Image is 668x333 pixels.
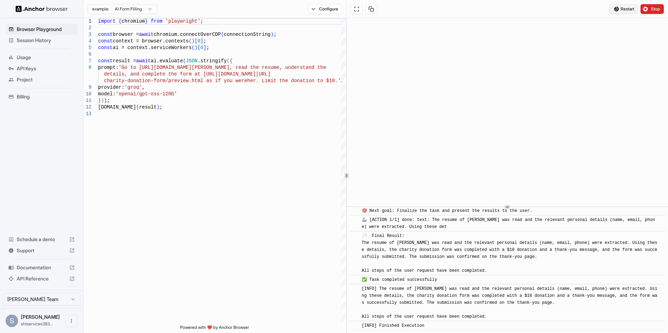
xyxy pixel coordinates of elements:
span: Billing [17,93,75,100]
span: ad the resume, understand the [241,65,326,70]
span: ; [107,98,110,103]
span: Shahbaz Manzoor [21,314,60,320]
button: Stop [641,4,664,14]
span: result [139,104,157,110]
span: Usage [17,54,75,61]
span: Powered with ❤️ by Anchor Browser [180,325,249,333]
button: Open menu [65,315,78,327]
div: 7 [83,58,92,64]
span: ( [227,58,230,64]
div: Project [6,74,78,85]
span: ​ [353,276,357,283]
div: 1 [83,18,92,25]
span: charity-donation-form/preview.html as if you were [104,78,247,84]
div: Browser Playground [6,24,78,35]
div: Session History [6,35,78,46]
span: Session History [17,37,75,44]
span: 🎯 Next goal: Finalize the task and present the results to the user. [362,208,532,213]
div: Documentation [6,262,78,273]
span: 'openai/gpt-oss-120b' [116,91,177,97]
div: 9 [83,84,92,91]
span: ) [104,98,107,103]
span: ; [203,38,206,44]
span: details, and complete the form at [URL] [104,71,218,77]
span: example: [92,6,109,12]
span: [INFO] Finished Execution [362,323,424,328]
span: { [230,58,232,64]
span: result = [113,58,136,64]
span: ; [159,104,162,110]
span: Restart [621,6,634,12]
span: ai.evaluate [151,58,183,64]
span: , [142,85,145,90]
span: chromium.connectOverCDP [154,32,221,37]
span: Project [17,76,75,83]
span: 'groq' [125,85,142,90]
span: her. Limit the donation to $10.' [247,78,341,84]
span: .stringify [198,58,227,64]
span: 0 [198,38,200,44]
span: ] [203,45,206,50]
span: Documentation [17,264,66,271]
div: 12 [83,104,92,111]
span: API Keys [17,65,75,72]
span: model: [98,91,116,97]
div: Usage [6,52,78,63]
button: Open in full screen [351,4,363,14]
span: context = browser.contexts [113,38,189,44]
span: { [119,18,121,24]
span: chromium [121,18,145,24]
span: ​ [353,322,357,329]
span: 🦾 [ACTION 1/1] done: text: The resume of [PERSON_NAME] was read and the relevant personal details... [362,217,655,229]
span: JSON [186,58,198,64]
div: 4 [83,38,92,45]
div: Support [6,245,78,256]
span: ) [101,98,104,103]
span: ​ [353,207,357,214]
span: } [145,18,148,24]
span: ( [183,58,186,64]
span: 📄 Final Result: The resume of [PERSON_NAME] was read and the relevant personal details (name, ema... [362,233,658,273]
button: Configure [308,4,342,14]
span: ; [273,32,276,37]
span: await [139,32,154,37]
span: const [98,32,113,37]
div: 8 [83,64,92,71]
span: import [98,18,116,24]
button: Copy session ID [365,4,377,14]
span: ) [157,104,159,110]
div: 5 [83,45,92,51]
span: ( [136,104,139,110]
span: from [151,18,162,24]
button: Restart [609,4,638,14]
span: 0 [200,45,203,50]
span: ai = context.serviceWorkers [113,45,192,50]
span: ) [192,38,194,44]
div: 2 [83,25,92,31]
div: 10 [83,91,92,97]
span: ; [206,45,209,50]
span: const [98,45,113,50]
span: Support [17,247,66,254]
span: ( [189,38,191,44]
span: const [98,58,113,64]
div: Billing [6,91,78,102]
div: API Reference [6,273,78,284]
span: ( [192,45,194,50]
span: connectionString [224,32,270,37]
img: Anchor Logo [16,6,68,12]
span: [DOMAIN_NAME] [98,104,136,110]
span: API Reference [17,275,66,282]
span: ​ [353,285,357,292]
span: const [98,38,113,44]
div: API Keys [6,63,78,74]
span: 'Go to [URL][DOMAIN_NAME][PERSON_NAME], re [119,65,241,70]
span: ; [200,18,203,24]
span: Schedule a demo [17,236,66,243]
div: S [6,315,18,327]
span: ) [271,32,273,37]
div: 13 [83,111,92,117]
div: Schedule a demo [6,234,78,245]
span: provider: [98,85,125,90]
span: [ [198,45,200,50]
